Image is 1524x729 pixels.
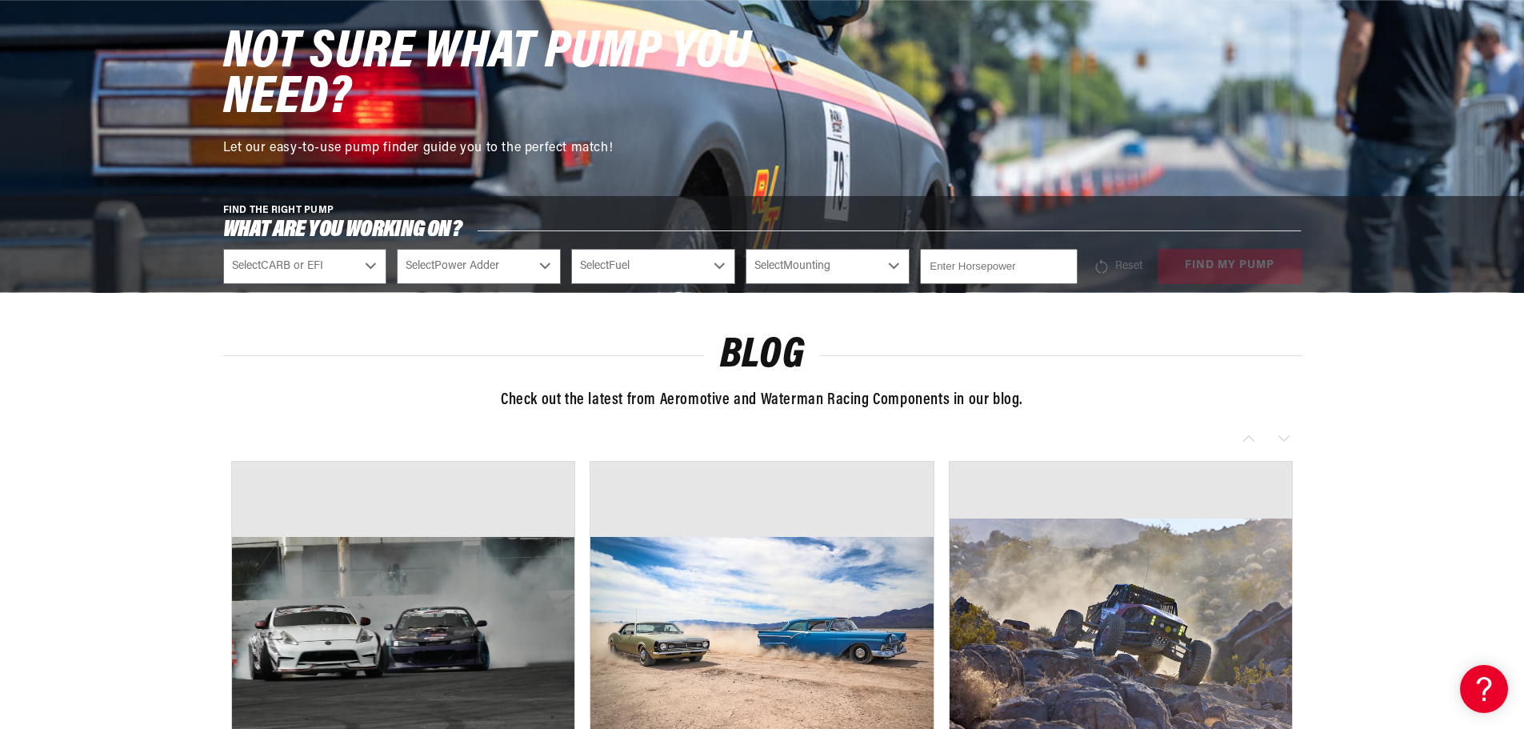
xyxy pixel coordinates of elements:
span: FIND THE RIGHT PUMP [223,206,334,215]
span: What are you working on? [223,220,462,240]
span: NOT SURE WHAT PUMP YOU NEED? [223,26,751,126]
p: Let our easy-to-use pump finder guide you to the perfect match! [223,138,767,159]
h2: Blog [223,337,1302,375]
input: Enter Horsepower [920,249,1077,284]
select: Mounting [746,249,910,284]
select: Power Adder [397,249,561,284]
select: Fuel [571,249,735,284]
button: Slide left [1231,429,1266,448]
button: Slide right [1266,429,1302,448]
p: Check out the latest from Aeromotive and Waterman Racing Components in our blog. [223,387,1302,413]
select: CARB or EFI [223,249,387,284]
